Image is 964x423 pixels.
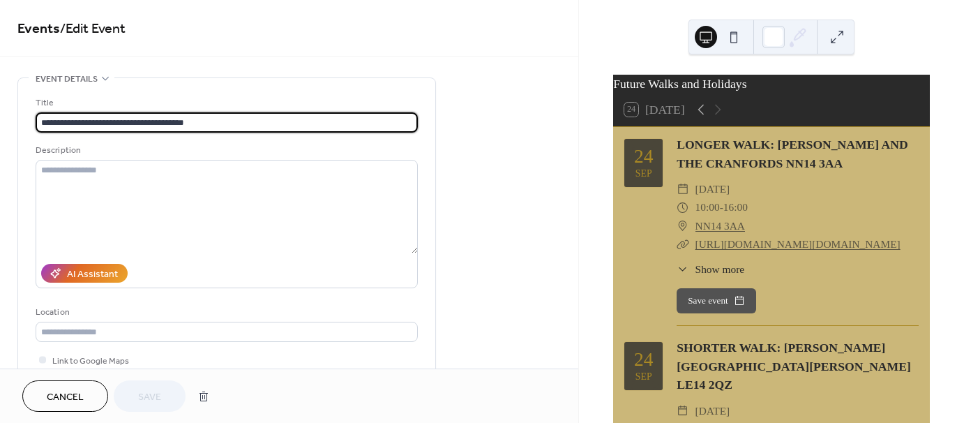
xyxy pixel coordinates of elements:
span: [DATE] [695,402,730,420]
a: NN14 3AA [695,217,745,235]
button: AI Assistant [41,264,128,283]
span: [DATE] [695,180,730,198]
span: 10:00 [695,198,720,216]
div: AI Assistant [67,267,118,282]
a: [URL][DOMAIN_NAME][DOMAIN_NAME] [695,238,901,250]
div: ​ [677,261,689,277]
div: 24 [634,350,654,369]
button: Save event [677,288,756,313]
div: Sep [635,169,652,179]
div: Description [36,143,415,158]
span: Link to Google Maps [52,354,129,369]
div: ​ [677,180,689,198]
span: - [720,198,723,216]
div: Location [36,305,415,320]
a: LONGER WALK: [PERSON_NAME] AND THE CRANFORDS NN14 3AA [677,138,908,170]
button: Cancel [22,380,108,412]
div: Title [36,96,415,110]
div: ​ [677,198,689,216]
button: ​Show more [677,261,744,277]
div: ​ [677,217,689,235]
div: Future Walks and Holidays [613,75,930,93]
div: Sep [635,372,652,382]
span: Cancel [47,390,84,405]
div: 24 [634,147,654,166]
div: SHORTER WALK: [PERSON_NAME][GEOGRAPHIC_DATA][PERSON_NAME] LE14 2QZ [677,339,919,394]
div: ​ [677,402,689,420]
span: Event details [36,72,98,87]
span: 16:00 [723,198,748,216]
span: / Edit Event [60,15,126,43]
span: Show more [695,261,745,277]
a: Events [17,15,60,43]
div: ​ [677,235,689,253]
